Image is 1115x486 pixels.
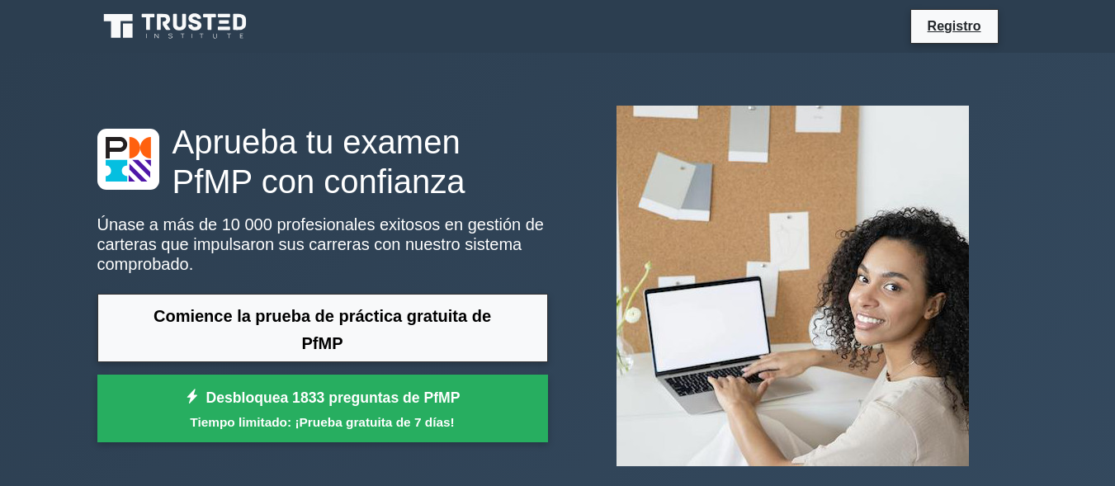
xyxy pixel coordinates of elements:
[97,215,544,273] font: Únase a más de 10 000 profesionales exitosos en gestión de carteras que impulsaron sus carreras c...
[172,124,465,200] font: Aprueba tu examen PfMP con confianza
[928,19,981,33] font: Registro
[154,307,491,352] font: Comience la prueba de práctica gratuita de PfMP
[190,415,454,429] font: Tiempo limitado: ¡Prueba gratuita de 7 días!
[918,16,991,36] a: Registro
[97,294,548,362] a: Comience la prueba de práctica gratuita de PfMP
[97,375,548,441] a: Desbloquea 1833 preguntas de PfMPTiempo limitado: ¡Prueba gratuita de 7 días!
[206,389,461,406] font: Desbloquea 1833 preguntas de PfMP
